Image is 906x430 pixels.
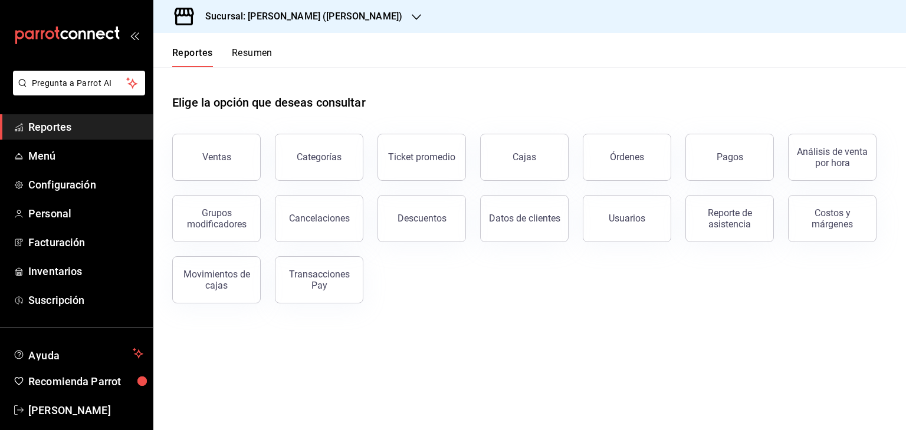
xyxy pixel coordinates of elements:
div: Grupos modificadores [180,207,253,230]
button: Costos y márgenes [788,195,877,242]
h1: Elige la opción que deseas consultar [172,94,366,111]
button: Transacciones Pay [275,256,363,303]
div: navigation tabs [172,47,273,67]
span: Personal [28,206,143,221]
button: Grupos modificadores [172,195,261,242]
span: Suscripción [28,292,143,308]
span: Configuración [28,177,143,193]
div: Reporte de asistencia [693,207,766,230]
div: Descuentos [398,213,447,224]
div: Datos de clientes [489,213,560,224]
span: Reportes [28,119,143,135]
button: Usuarios [583,195,671,242]
div: Usuarios [609,213,645,224]
button: open_drawer_menu [130,31,139,40]
button: Datos de clientes [480,195,569,242]
button: Resumen [232,47,273,67]
span: Recomienda Parrot [28,373,143,389]
div: Cajas [513,150,537,164]
div: Categorías [297,151,342,163]
div: Costos y márgenes [796,207,869,230]
div: Órdenes [610,151,644,163]
a: Cajas [480,134,569,181]
span: Facturación [28,234,143,250]
span: Inventarios [28,263,143,279]
a: Pregunta a Parrot AI [8,85,145,98]
span: Ayuda [28,346,128,360]
button: Descuentos [377,195,466,242]
div: Transacciones Pay [283,269,356,291]
button: Movimientos de cajas [172,256,261,303]
h3: Sucursal: [PERSON_NAME] ([PERSON_NAME]) [196,9,402,24]
button: Órdenes [583,134,671,181]
span: Pregunta a Parrot AI [32,77,127,90]
div: Ventas [202,151,231,163]
button: Pagos [685,134,774,181]
span: Menú [28,148,143,164]
div: Análisis de venta por hora [796,146,869,168]
button: Categorías [275,134,363,181]
div: Cancelaciones [289,213,350,224]
div: Pagos [717,151,743,163]
button: Ticket promedio [377,134,466,181]
button: Reporte de asistencia [685,195,774,242]
button: Análisis de venta por hora [788,134,877,181]
button: Cancelaciones [275,195,363,242]
div: Movimientos de cajas [180,269,253,291]
button: Reportes [172,47,213,67]
button: Ventas [172,134,261,181]
span: [PERSON_NAME] [28,402,143,418]
button: Pregunta a Parrot AI [13,71,145,95]
div: Ticket promedio [388,151,455,163]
